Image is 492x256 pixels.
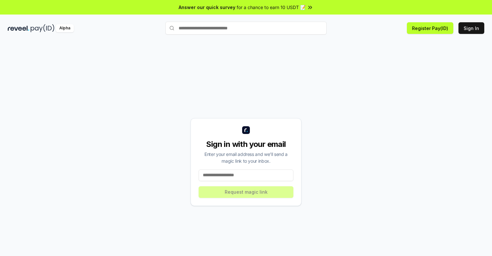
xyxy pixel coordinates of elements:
span: for a chance to earn 10 USDT 📝 [237,4,306,11]
div: Enter your email address and we’ll send a magic link to your inbox. [199,151,293,164]
div: Alpha [56,24,74,32]
span: Answer our quick survey [179,4,235,11]
img: logo_small [242,126,250,134]
img: reveel_dark [8,24,29,32]
div: Sign in with your email [199,139,293,149]
button: Sign In [458,22,484,34]
button: Register Pay(ID) [407,22,453,34]
img: pay_id [31,24,54,32]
